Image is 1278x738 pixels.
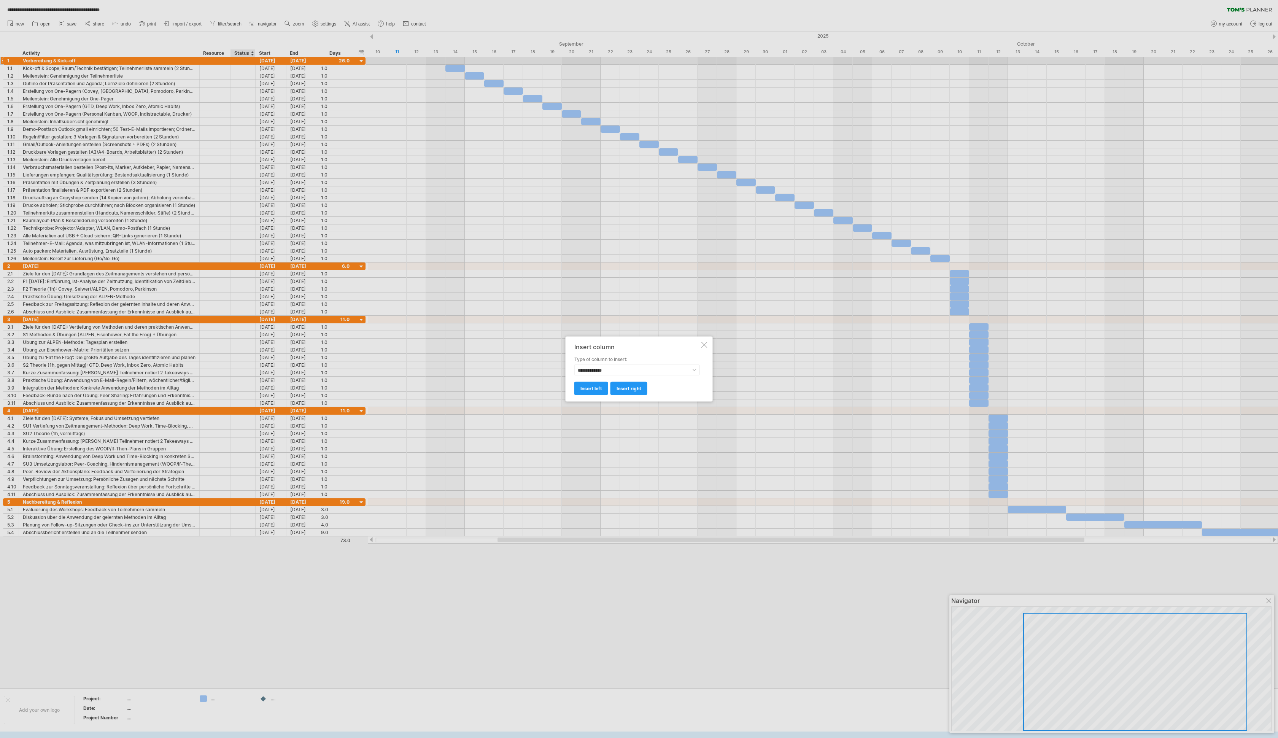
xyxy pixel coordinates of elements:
[617,386,641,391] span: insert right
[574,356,700,363] label: Type of column to insert:
[610,382,647,395] a: insert right
[580,386,602,391] span: insert left
[574,382,608,395] a: insert left
[574,344,700,350] div: Insert column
